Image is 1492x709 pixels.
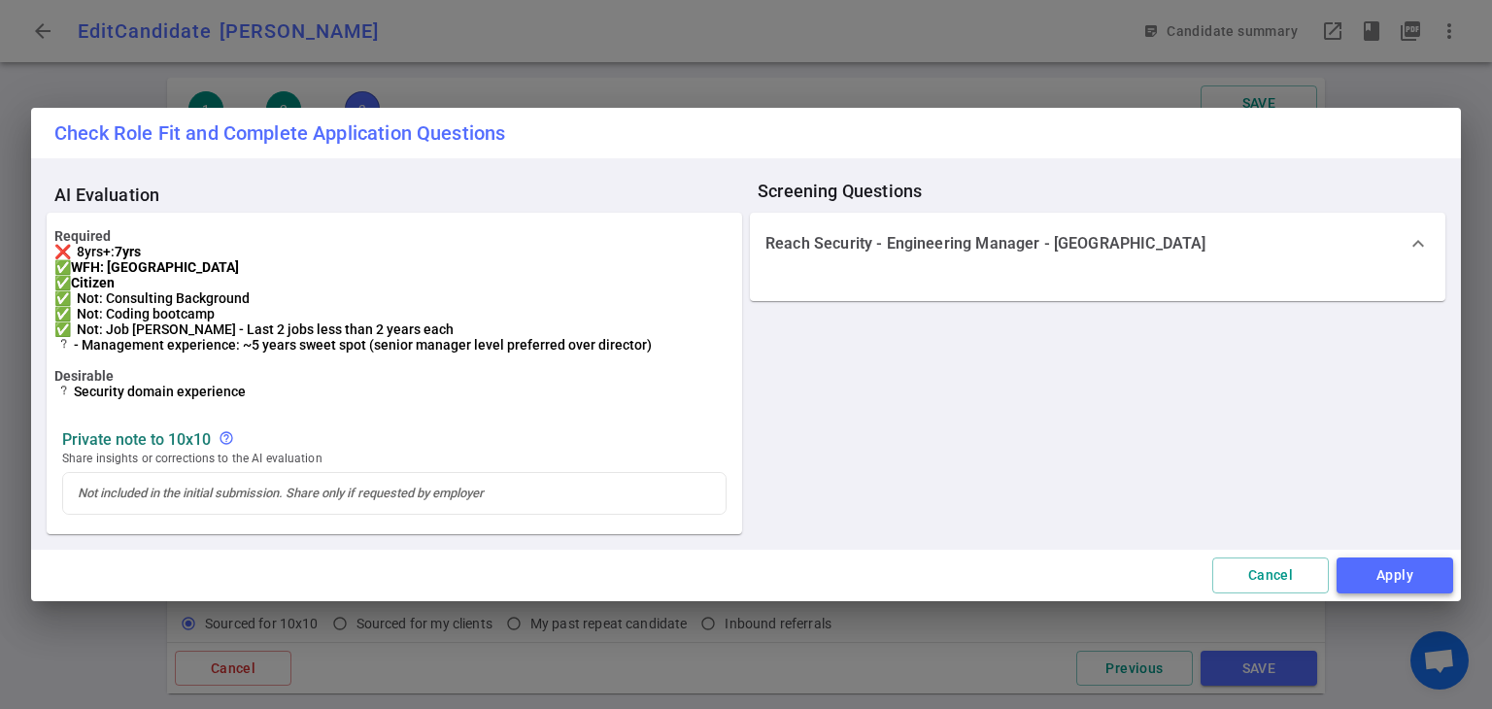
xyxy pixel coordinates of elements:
[1212,557,1329,593] button: Cancel
[31,108,1461,158] h2: Check Role Fit and Complete Application Questions
[62,430,211,449] strong: Private Note to 10x10
[54,321,734,337] div: ✅ Not: Job [PERSON_NAME] - Last 2 jobs less than 2 years each
[219,430,242,449] div: Not included in the initial submission. Share only if requested by employer
[54,290,734,306] div: ✅ Not: Consulting Background
[115,244,141,259] b: 7yrs
[54,228,734,244] strong: Required
[54,337,734,353] div: ︖ - Management experience: ~5 years sweet spot (senior manager level preferred over director)
[71,275,115,290] b: Citizen
[750,213,1445,275] div: Reach Security - Engineering Manager - [GEOGRAPHIC_DATA]
[54,384,734,399] div: ︖ Security domain experience
[54,275,734,290] div: ✅
[71,259,239,275] b: WFH: [GEOGRAPHIC_DATA]
[62,449,727,468] span: Share insights or corrections to the AI evaluation
[758,182,1453,201] span: Screening Questions
[219,430,234,446] span: help_outline
[54,259,734,275] div: ✅
[1407,232,1430,255] span: expand_more
[54,186,750,205] span: AI Evaluation
[54,306,734,321] div: ✅ Not: Coding bootcamp
[54,244,734,259] div: ❌ 8yrs+:
[1337,557,1453,593] button: Apply
[765,234,1205,253] p: Reach Security - Engineering Manager - [GEOGRAPHIC_DATA]
[54,368,734,384] strong: Desirable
